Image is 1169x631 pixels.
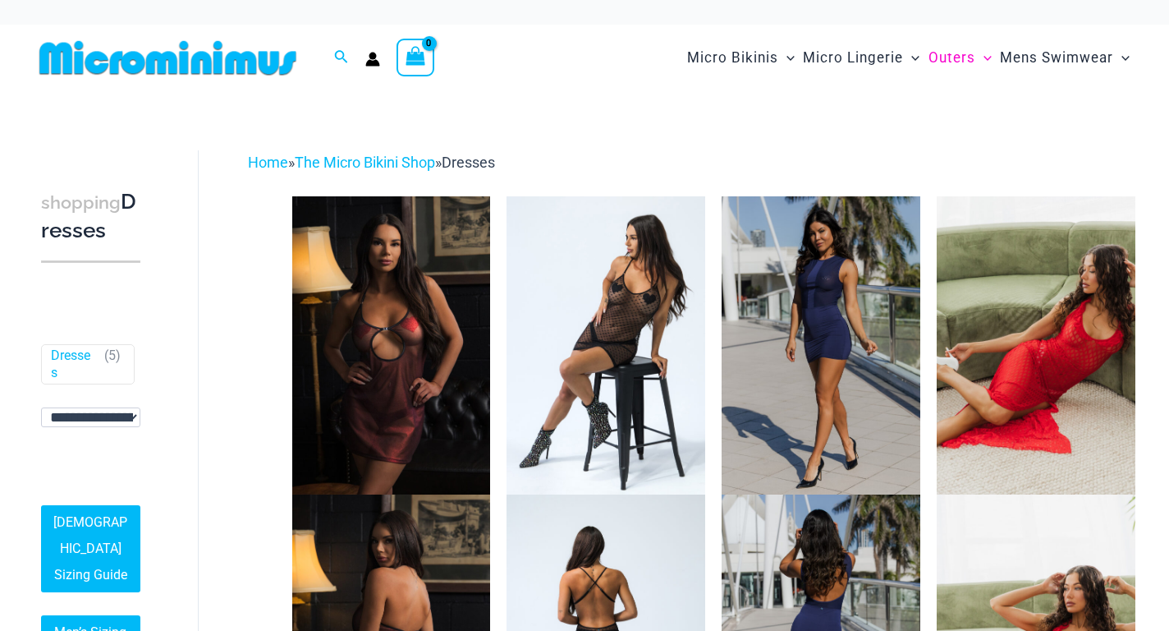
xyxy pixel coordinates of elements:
a: Micro LingerieMenu ToggleMenu Toggle [799,33,924,83]
a: OutersMenu ToggleMenu Toggle [924,33,996,83]
img: Sometimes Red 587 Dress 10 [937,196,1135,495]
nav: Site Navigation [681,30,1136,85]
a: Account icon link [365,52,380,67]
select: wpc-taxonomy-pa_fabric-type-746009 [41,408,140,427]
span: shopping [41,192,121,213]
span: » » [248,154,495,171]
a: Dresses [51,348,97,382]
a: Home [248,154,288,171]
span: Menu Toggle [1113,37,1130,79]
a: Search icon link [334,48,349,68]
span: Menu Toggle [903,37,919,79]
img: Desire Me Navy 5192 Dress 11 [722,196,920,495]
a: Micro BikinisMenu ToggleMenu Toggle [683,33,799,83]
a: View Shopping Cart, empty [397,39,434,76]
span: Micro Bikinis [687,37,778,79]
span: Menu Toggle [975,37,992,79]
span: ( ) [104,348,121,382]
img: Delta Black Hearts 5612 Dress 05 [507,196,705,495]
a: [DEMOGRAPHIC_DATA] Sizing Guide [41,505,140,592]
span: Dresses [442,154,495,171]
a: Mens SwimwearMenu ToggleMenu Toggle [996,33,1134,83]
span: Micro Lingerie [803,37,903,79]
h3: Dresses [41,188,140,245]
span: Mens Swimwear [1000,37,1113,79]
img: Midnight Shimmer Red 5131 Dress 03v3 [292,196,491,495]
img: MM SHOP LOGO FLAT [33,39,303,76]
span: 5 [108,348,116,363]
span: Outers [928,37,975,79]
a: The Micro Bikini Shop [295,154,435,171]
span: Menu Toggle [778,37,795,79]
